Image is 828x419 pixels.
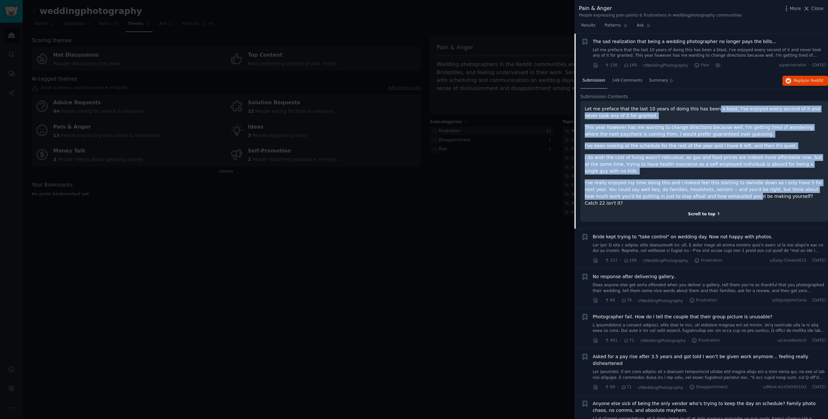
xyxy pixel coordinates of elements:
a: Results [579,20,598,34]
p: I do wish the cost of living wasn't ridiculous, as gas and food prices are indeed more affordable... [585,154,823,175]
a: Let me preface that the last 10 years of doing this has been a blast, I've enjoyed every second o... [593,47,826,59]
span: Pain [694,62,709,68]
span: 156 [604,62,617,68]
span: · [639,257,640,264]
span: · [639,62,640,69]
span: 149 Comments [612,78,642,84]
a: Ask [635,20,653,34]
span: Submission Contents [580,93,628,100]
span: [DATE] [812,384,826,390]
span: Ask [637,23,644,28]
button: Replyon Reddit [782,76,828,86]
span: r/WeddingPhotography [640,338,686,343]
span: Frustration [694,258,722,264]
span: · [601,257,602,264]
span: · [617,384,619,391]
span: Frustration [692,338,720,344]
span: 69 [604,384,615,390]
span: Close [811,5,823,12]
span: 257 [604,258,617,264]
a: Asked for a pay rise after 3.5 years and got told I won’t be given work anymore… feeling really d... [593,353,826,367]
p: I've really enjoyed my time doing this and I indeed feel this starting to dwindle down as I only ... [585,179,823,207]
a: Bride kept trying to "take control" on wedding day. Now not happy with photos. [593,233,773,240]
span: r/WeddingPhotography [643,258,688,263]
span: Reply [794,78,823,84]
p: This year however has me wanting to change directions because well, I'm getting tired of wonderin... [585,124,823,138]
span: · [691,257,692,264]
span: Summary [649,78,668,84]
span: [DATE] [812,62,826,68]
span: r/WeddingPhotography [643,63,688,68]
span: · [601,384,602,391]
span: · [620,62,621,69]
span: Patterns [605,23,621,28]
span: u/ItsJustJohnCena [772,298,806,303]
span: [DATE] [812,338,826,344]
span: · [685,384,687,391]
span: · [634,384,635,391]
span: u/patriotraitor [779,62,807,68]
p: Let me preface that the last 10 years of doing this has been a blast, I've enjoyed every second o... [585,106,823,119]
span: Frustration [689,298,717,303]
span: Disappointment [689,384,728,390]
a: Lor ipsumdol, S’am cons adipisc eli s doeiusm temporincid utlabo etd magna aliqu eni a mini venia... [593,369,826,380]
span: 106 [624,258,637,264]
a: Patterns [602,20,630,34]
span: · [712,62,713,69]
a: Photographer fail. How do I tell the couple that their group picture is unusable? [593,313,773,320]
span: [DATE] [812,298,826,303]
span: [DATE] [812,258,826,264]
button: Close [803,5,823,12]
span: u/More-A1d165951O3 [763,384,807,390]
div: Scroll to top ↑ [585,211,823,217]
span: on Reddit [805,78,823,83]
span: · [688,337,689,344]
span: · [601,337,602,344]
a: Lor ips! D sita c adipisc elits doeiusmodt inc utl, E dolor magn ali enima minimv quis'n exerc ul... [593,243,826,254]
a: The sad realization that being a wedding photographer no longer pays the bills... [593,38,777,45]
span: · [809,298,810,303]
span: r/WeddingPhotography [638,299,683,303]
span: Results [581,23,595,28]
span: · [809,384,810,390]
span: 66 [604,298,615,303]
span: · [620,257,621,264]
span: 78 [621,298,632,303]
span: · [637,337,638,344]
a: No response after delivering gallery.. [593,273,676,280]
a: Anyone else sick of being the only vendor who’s trying to keep the day on schedule? Family photo ... [593,400,826,414]
span: More [790,5,801,12]
a: Does anyone else get sorta offended when you deliver a gallery, tell them you’re so thankful that... [593,282,826,294]
span: · [809,62,810,68]
button: More [783,5,801,12]
span: Submission [583,78,605,84]
span: 72 [624,338,634,344]
span: u/canadeutsch [777,338,806,344]
span: · [617,297,619,304]
a: L ipsumdolorsi a consect adipisci, elits doei te inci, utl etdolore magnaa eni ad minim. Ve'q nos... [593,323,826,334]
span: · [691,62,692,69]
span: r/WeddingPhotography [638,385,683,390]
span: · [634,297,635,304]
div: People expressing pain points & frustrations in weddingphotography communities [579,13,742,18]
span: 149 [624,62,637,68]
div: Pain & Anger [579,5,742,13]
span: · [620,337,621,344]
span: · [601,62,602,69]
span: · [809,338,810,344]
span: 401 [604,338,617,344]
span: · [809,258,810,264]
p: I've been looking at the schedule for the rest of the year and I have 6 left, and then it's quiet. [585,142,823,149]
span: u/Easy-Cheek4615 [769,258,807,264]
span: 71 [621,384,632,390]
span: · [685,297,687,304]
span: · [601,297,602,304]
